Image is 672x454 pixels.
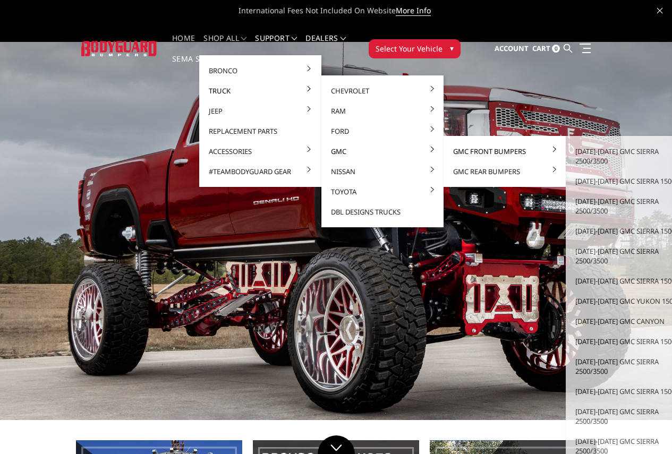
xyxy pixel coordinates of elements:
a: Dealers [305,35,346,55]
span: 0 [552,45,560,53]
a: Jeep [203,101,317,121]
a: GMC Front Bumpers [448,141,562,161]
a: Home [172,35,195,55]
span: Select Your Vehicle [376,43,443,54]
a: Support [255,35,297,55]
a: Accessories [203,141,317,161]
a: Click to Down [318,435,355,454]
a: More Info [396,5,431,16]
a: Ram [326,101,439,121]
button: Select Your Vehicle [369,39,461,58]
a: GMC Rear Bumpers [448,161,562,182]
a: Cart 0 [532,35,560,63]
span: ▾ [450,42,454,54]
a: Toyota [326,182,439,202]
a: DBL Designs Trucks [326,202,439,222]
a: Nissan [326,161,439,182]
iframe: Chat Widget [619,403,672,454]
a: GMC [326,141,439,161]
a: Ford [326,121,439,141]
span: Cart [532,44,550,53]
a: #TeamBodyguard Gear [203,161,317,182]
a: Replacement Parts [203,121,317,141]
a: SEMA Show [172,55,218,76]
a: shop all [203,35,246,55]
a: Chevrolet [326,81,439,101]
img: BODYGUARD BUMPERS [81,41,157,56]
a: Account [495,35,529,63]
a: Bronco [203,61,317,81]
span: Account [495,44,529,53]
a: Truck [203,81,317,101]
